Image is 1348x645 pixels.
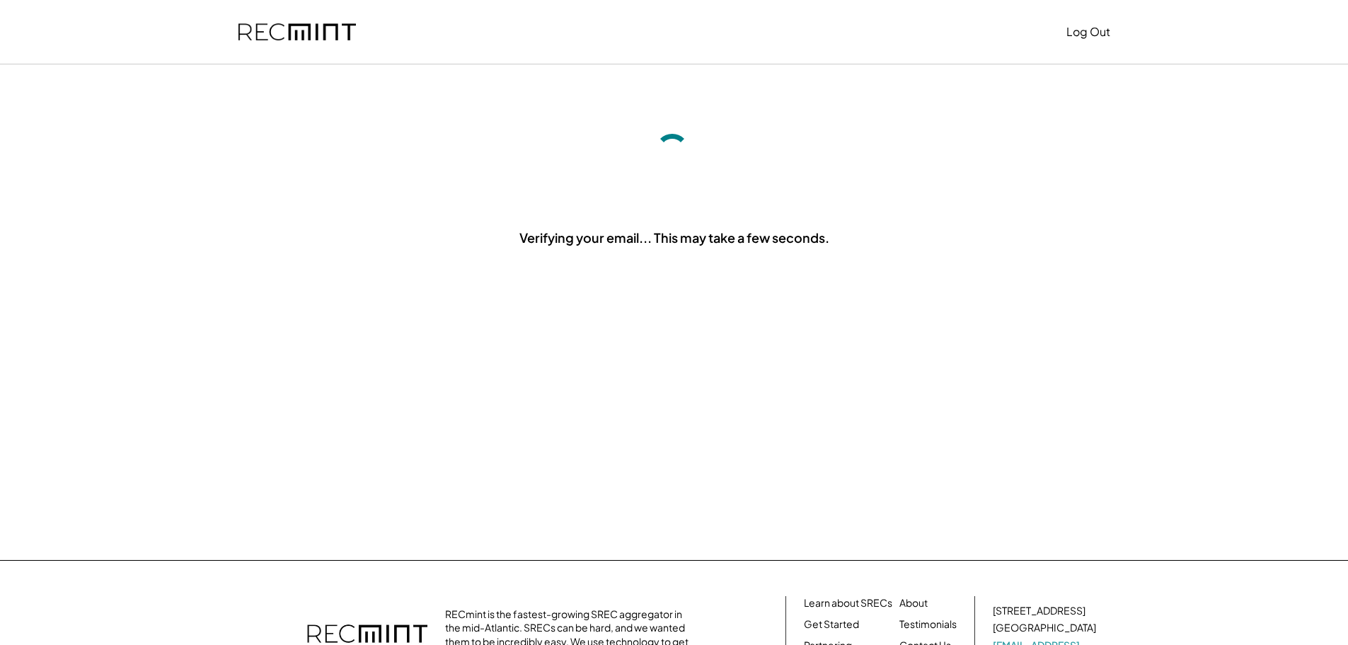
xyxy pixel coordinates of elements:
[519,229,829,246] div: Verifying your email... This may take a few seconds.
[804,596,892,610] a: Learn about SRECs
[993,621,1096,635] div: [GEOGRAPHIC_DATA]
[899,617,957,632] a: Testimonials
[899,596,928,610] a: About
[1066,18,1110,46] button: Log Out
[238,23,356,41] img: recmint-logotype%403x.png
[804,617,859,632] a: Get Started
[993,604,1085,618] div: [STREET_ADDRESS]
